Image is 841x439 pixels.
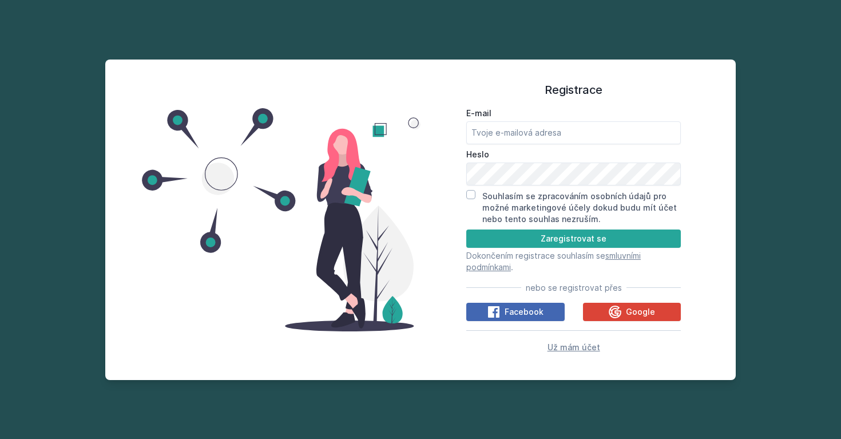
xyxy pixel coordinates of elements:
[466,230,681,248] button: Zaregistrovat se
[526,282,622,294] span: nebo se registrovat přes
[466,121,681,144] input: Tvoje e-mailová adresa
[548,342,600,352] span: Už mám účet
[466,81,681,98] h1: Registrace
[466,251,641,272] a: smluvními podmínkami
[466,108,681,119] label: E-mail
[466,250,681,273] p: Dokončením registrace souhlasím se .
[505,306,544,318] span: Facebook
[466,149,681,160] label: Heslo
[466,303,565,321] button: Facebook
[626,306,655,318] span: Google
[583,303,681,321] button: Google
[482,191,677,224] label: Souhlasím se zpracováním osobních údajů pro možné marketingové účely dokud budu mít účet nebo ten...
[548,340,600,354] button: Už mám účet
